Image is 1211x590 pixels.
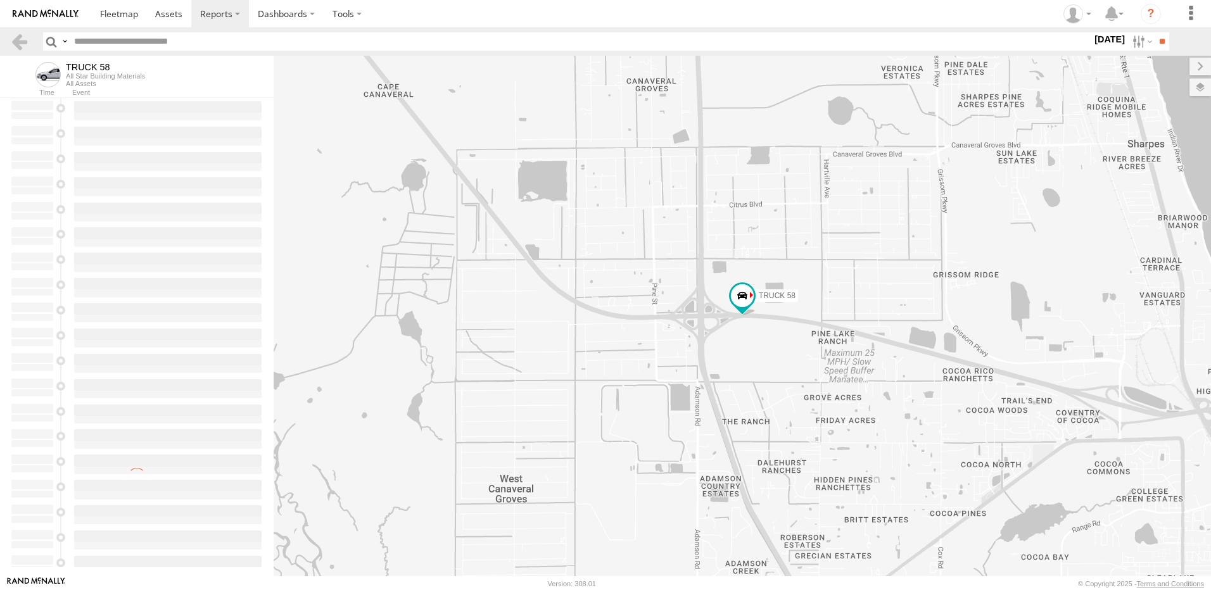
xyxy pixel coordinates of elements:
[1078,580,1204,587] div: © Copyright 2025 -
[10,90,54,96] div: Time
[66,72,145,80] div: All Star Building Materials
[60,32,70,51] label: Search Query
[1092,32,1127,46] label: [DATE]
[72,90,274,96] div: Event
[1141,4,1161,24] i: ?
[13,9,79,18] img: rand-logo.svg
[1127,32,1155,51] label: Search Filter Options
[7,577,65,590] a: Visit our Website
[548,580,596,587] div: Version: 308.01
[1059,4,1096,23] div: Thomas Crowe
[66,80,145,87] div: All Assets
[10,32,29,51] a: Back to previous Page
[1137,580,1204,587] a: Terms and Conditions
[759,291,796,300] span: TRUCK 58
[66,62,145,72] div: TRUCK 58 - View Asset History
